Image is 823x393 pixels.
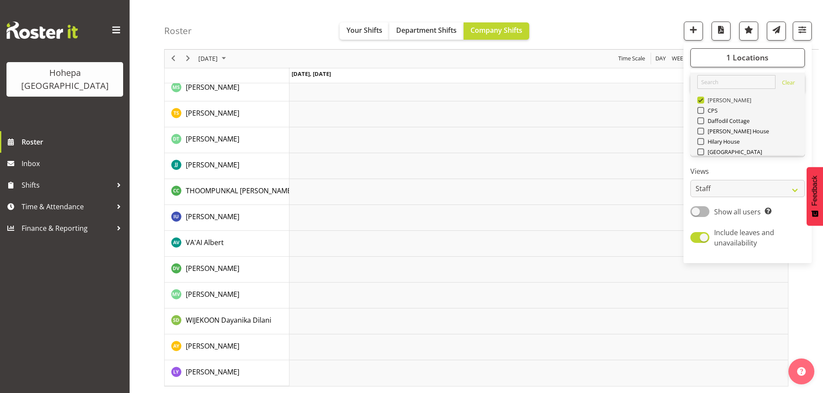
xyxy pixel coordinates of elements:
button: Send a list of all shifts for the selected filtered period to all rostered employees. [767,22,786,41]
span: [PERSON_NAME] [704,97,752,104]
span: Feedback [811,176,819,206]
a: [PERSON_NAME] [186,211,239,222]
button: Download a PDF of the roster for the current day [712,22,731,41]
span: [DATE] [197,53,219,64]
div: September 23, 2025 [195,50,231,68]
span: Department Shifts [396,25,457,35]
span: 1 Locations [726,53,769,63]
a: WIJEKOON Dayanika Dilani [186,315,271,325]
button: September 2025 [197,53,230,64]
span: Time & Attendance [22,200,112,213]
a: [PERSON_NAME] [186,341,239,351]
span: [PERSON_NAME] [186,341,239,351]
td: WIJEKOON Dayanika Dilani resource [165,308,289,334]
a: [PERSON_NAME] [186,134,239,144]
span: Week [671,53,687,64]
input: Search [697,75,775,89]
button: Feedback - Show survey [807,167,823,226]
span: [PERSON_NAME] [186,289,239,299]
a: VA'AI Albert [186,237,224,248]
td: YEUNG Adeline resource [165,334,289,360]
td: TAMIHANA Shirley resource [165,101,289,127]
button: Add a new shift [684,22,703,41]
a: [PERSON_NAME] [186,108,239,118]
span: Day [655,53,667,64]
span: Show all users [714,207,761,217]
span: Daffodil Cottage [704,117,750,124]
span: Roster [22,135,125,148]
span: [GEOGRAPHIC_DATA] [704,148,763,155]
button: Next [182,53,194,64]
td: THOOMPUNKAL CHACKO Christy resource [165,179,289,205]
label: Views [690,167,805,177]
td: VA'AI Albert resource [165,231,289,257]
span: Time Scale [617,53,646,64]
td: UGAPO Ivandra resource [165,205,289,231]
span: Inbox [22,157,125,170]
a: THOOMPUNKAL [PERSON_NAME] [186,185,293,196]
img: Rosterit website logo [6,22,78,39]
td: SUH Miwon resource [165,75,289,101]
button: Your Shifts [340,22,389,40]
button: Timeline Week [670,53,688,64]
button: Timeline Day [654,53,667,64]
a: [PERSON_NAME] [186,82,239,92]
span: Company Shifts [470,25,522,35]
td: VADODARIYA Drashti resource [165,257,289,283]
button: 1 Locations [690,48,805,67]
span: [DATE], [DATE] [292,70,331,78]
a: [PERSON_NAME] [186,289,239,299]
a: Clear [782,79,795,89]
button: Company Shifts [464,22,529,40]
span: Your Shifts [346,25,382,35]
span: VA'AI Albert [186,238,224,247]
span: [PERSON_NAME] House [704,128,769,135]
span: Finance & Reporting [22,222,112,235]
a: [PERSON_NAME] [186,263,239,274]
button: Previous [168,53,179,64]
td: VIAU Mele resource [165,283,289,308]
img: help-xxl-2.png [797,367,806,376]
h4: Roster [164,26,192,36]
button: Filter Shifts [793,22,812,41]
button: Department Shifts [389,22,464,40]
button: Time Scale [617,53,647,64]
span: Include leaves and unavailability [714,228,774,248]
td: THEIS Jakob resource [165,153,289,179]
a: [PERSON_NAME] [186,367,239,377]
span: [PERSON_NAME] [186,367,239,377]
td: YUAN Lily resource [165,360,289,386]
td: TAN Demetria resource [165,127,289,153]
span: Hilary House [704,138,740,145]
div: next period [181,50,195,68]
div: previous period [166,50,181,68]
span: CPS [704,107,718,114]
span: Shifts [22,179,112,192]
div: Hohepa [GEOGRAPHIC_DATA] [15,66,114,92]
button: Highlight an important date within the roster. [739,22,758,41]
a: [PERSON_NAME] [186,160,239,170]
span: WIJEKOON Dayanika Dilani [186,315,271,325]
span: [PERSON_NAME] [186,264,239,273]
